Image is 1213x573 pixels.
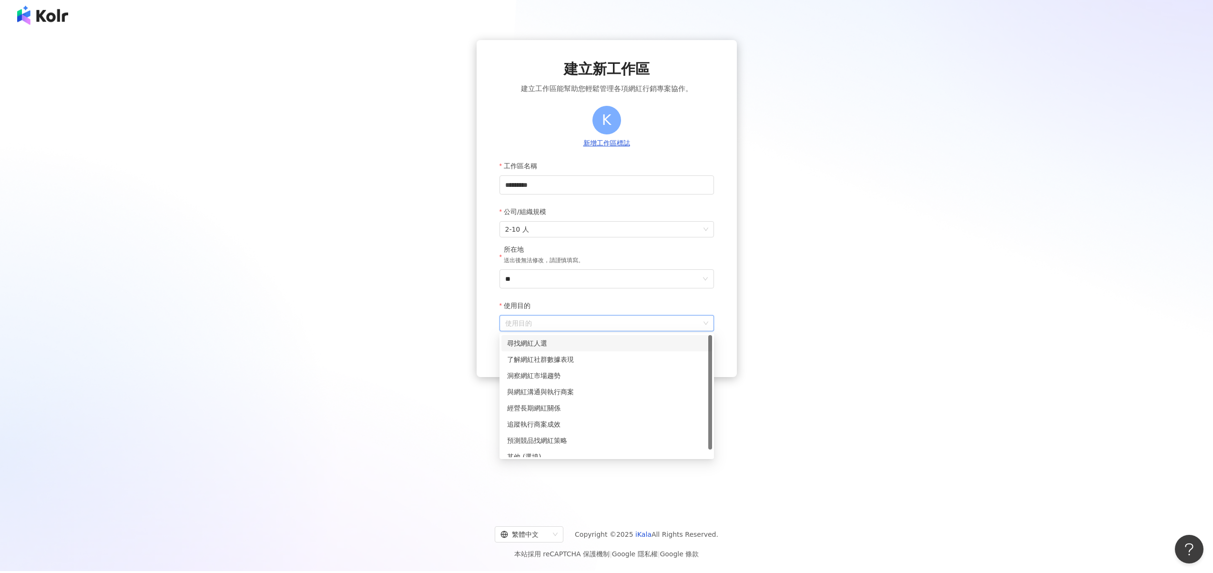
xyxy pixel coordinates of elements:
iframe: Help Scout Beacon - Open [1175,535,1203,563]
span: | [610,550,612,558]
input: 工作區名稱 [499,175,714,194]
span: 建立新工作區 [564,59,650,79]
div: 經營長期網紅關係 [507,403,706,413]
a: Google 隱私權 [612,550,658,558]
div: 預測競品找網紅策略 [501,432,712,449]
span: down [703,276,708,282]
div: 繁體中文 [500,527,549,542]
img: logo [17,6,68,25]
div: 所在地 [504,245,584,255]
span: Copyright © 2025 All Rights Reserved. [575,529,718,540]
span: K [602,109,612,131]
a: iKala [635,531,652,538]
span: | [658,550,660,558]
div: 尋找網紅人選 [501,335,712,351]
span: 2-10 人 [505,222,708,237]
div: 預測競品找網紅策略 [507,435,706,446]
div: 了解網紅社群數據表現 [507,354,706,365]
div: 其他 (選填) [501,449,712,465]
p: 送出後無法修改，請謹慎填寫。 [504,256,584,266]
div: 了解網紅社群數據表現 [501,351,712,368]
div: 尋找網紅人選 [507,338,706,348]
label: 公司/組織規模 [499,202,553,221]
div: 其他 (選填) [507,451,706,462]
label: 工作區名稱 [499,156,544,175]
a: Google 條款 [660,550,699,558]
div: 追蹤執行商案成效 [501,416,712,432]
div: 洞察網紅市場趨勢 [507,370,706,381]
button: 新增工作區標誌 [581,138,633,149]
div: 與網紅溝通與執行商案 [507,387,706,397]
div: 與網紅溝通與執行商案 [501,384,712,400]
div: 經營長期網紅關係 [501,400,712,416]
div: 洞察網紅市場趨勢 [501,368,712,384]
label: 使用目的 [499,296,538,315]
div: 追蹤執行商案成效 [507,419,706,430]
span: 本站採用 reCAPTCHA 保護機制 [514,548,699,560]
span: 建立工作區能幫助您輕鬆管理各項網紅行銷專案協作。 [521,83,693,94]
